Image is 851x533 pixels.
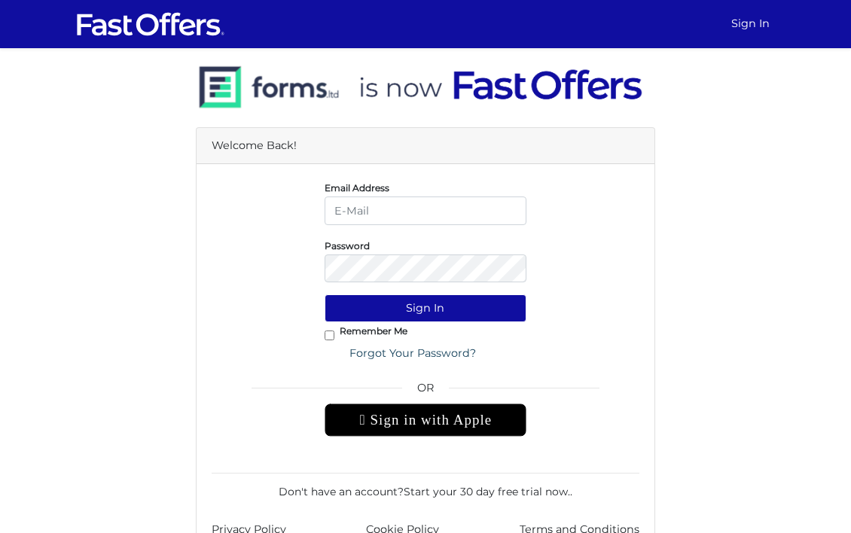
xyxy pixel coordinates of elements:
span: OR [325,379,527,404]
a: Sign In [725,9,776,38]
label: Password [325,244,370,248]
div: Sign in with Apple [325,404,527,437]
label: Remember Me [340,329,407,333]
label: Email Address [325,186,389,190]
div: Don't have an account? . [212,473,639,500]
a: Forgot Your Password? [340,340,486,367]
input: E-Mail [325,196,527,224]
button: Sign In [325,294,527,322]
a: Start your 30 day free trial now. [404,485,570,498]
div: Welcome Back! [197,128,654,164]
